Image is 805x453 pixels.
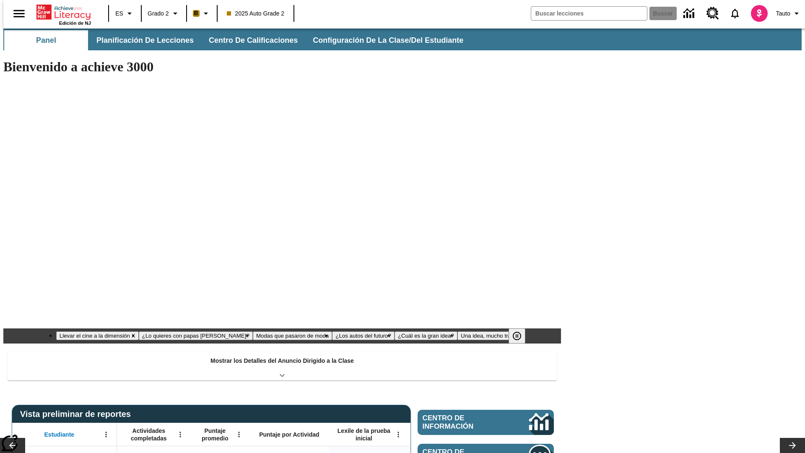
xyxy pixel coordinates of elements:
[233,428,245,441] button: Abrir menú
[139,331,253,340] button: Diapositiva 2 ¿Lo quieres con papas fritas?
[509,328,525,344] button: Pausar
[195,427,235,442] span: Puntaje promedio
[259,431,319,438] span: Puntaje por Actividad
[306,30,470,50] button: Configuración de la clase/del estudiante
[36,4,91,21] a: Portada
[724,3,746,24] a: Notificaciones
[44,431,75,438] span: Estudiante
[56,331,139,340] button: Diapositiva 1 Llevar el cine a la dimensión X
[509,328,534,344] div: Pausar
[418,410,554,435] a: Centro de información
[8,351,557,380] div: Mostrar los Detalles del Anuncio Dirigido a la Clase
[4,30,88,50] button: Panel
[701,2,724,25] a: Centro de recursos, Se abrirá en una pestaña nueva.
[148,9,169,18] span: Grado 2
[174,428,187,441] button: Abrir menú
[773,6,805,21] button: Perfil/Configuración
[751,5,768,22] img: avatar image
[36,3,91,26] div: Portada
[115,9,123,18] span: ES
[253,331,332,340] button: Diapositiva 3 Modas que pasaron de moda
[531,7,647,20] input: Buscar campo
[776,9,790,18] span: Tauto
[333,427,395,442] span: Lexile de la prueba inicial
[100,428,112,441] button: Abrir menú
[780,438,805,453] button: Carrusel de lecciones, seguir
[457,331,525,340] button: Diapositiva 6 Una idea, mucho trabajo
[202,30,304,50] button: Centro de calificaciones
[395,331,457,340] button: Diapositiva 5 ¿Cuál es la gran idea?
[144,6,184,21] button: Grado: Grado 2, Elige un grado
[20,409,135,419] span: Vista preliminar de reportes
[746,3,773,24] button: Escoja un nuevo avatar
[423,414,501,431] span: Centro de información
[332,331,395,340] button: Diapositiva 4 ¿Los autos del futuro?
[3,30,471,50] div: Subbarra de navegación
[210,357,354,365] p: Mostrar los Detalles del Anuncio Dirigido a la Clase
[112,6,138,21] button: Lenguaje: ES, Selecciona un idioma
[3,29,802,50] div: Subbarra de navegación
[90,30,200,50] button: Planificación de lecciones
[7,1,31,26] button: Abrir el menú lateral
[59,21,91,26] span: Edición de NJ
[678,2,701,25] a: Centro de información
[194,8,198,18] span: B
[392,428,405,441] button: Abrir menú
[227,9,285,18] span: 2025 Auto Grade 2
[3,59,561,75] h1: Bienvenido a achieve 3000
[121,427,177,442] span: Actividades completadas
[190,6,214,21] button: Boost El color de la clase es anaranjado claro. Cambiar el color de la clase.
